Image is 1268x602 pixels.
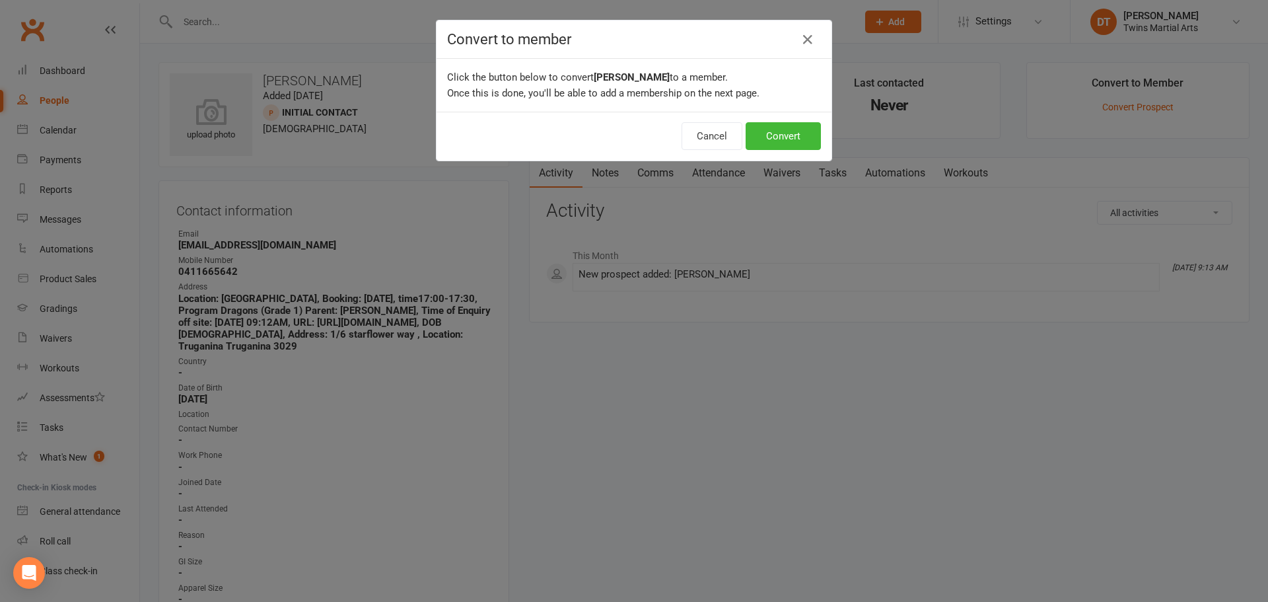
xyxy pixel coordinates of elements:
[682,122,742,150] button: Cancel
[447,31,821,48] h4: Convert to member
[13,557,45,589] div: Open Intercom Messenger
[437,59,831,112] div: Click the button below to convert to a member. Once this is done, you'll be able to add a members...
[797,29,818,50] button: Close
[746,122,821,150] button: Convert
[594,71,670,83] b: [PERSON_NAME]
